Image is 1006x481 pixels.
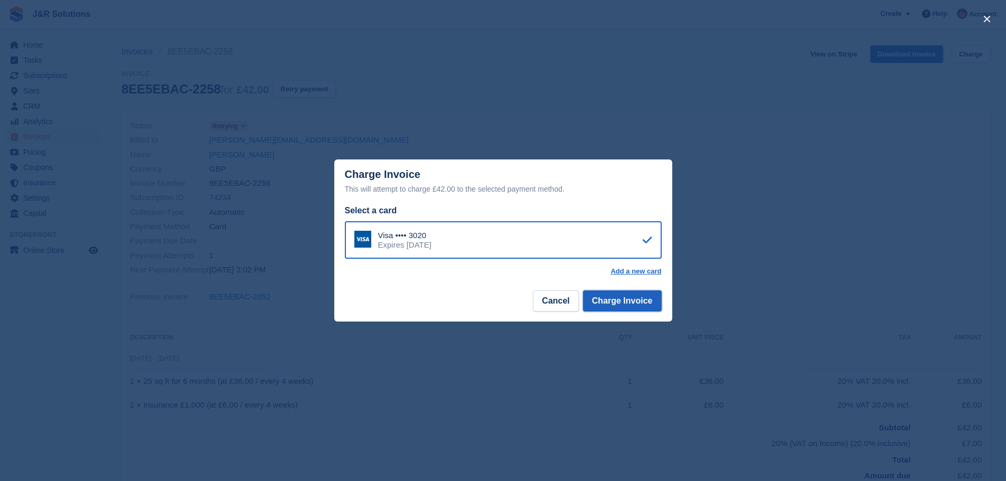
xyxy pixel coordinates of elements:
div: Visa •••• 3020 [378,231,431,240]
a: Add a new card [610,267,661,276]
img: Visa Logo [354,231,371,248]
div: Select a card [345,204,662,217]
button: Charge Invoice [583,290,662,312]
div: Expires [DATE] [378,240,431,250]
button: close [979,11,995,27]
button: Cancel [533,290,578,312]
div: This will attempt to charge £42.00 to the selected payment method. [345,183,662,195]
div: Charge Invoice [345,168,662,195]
